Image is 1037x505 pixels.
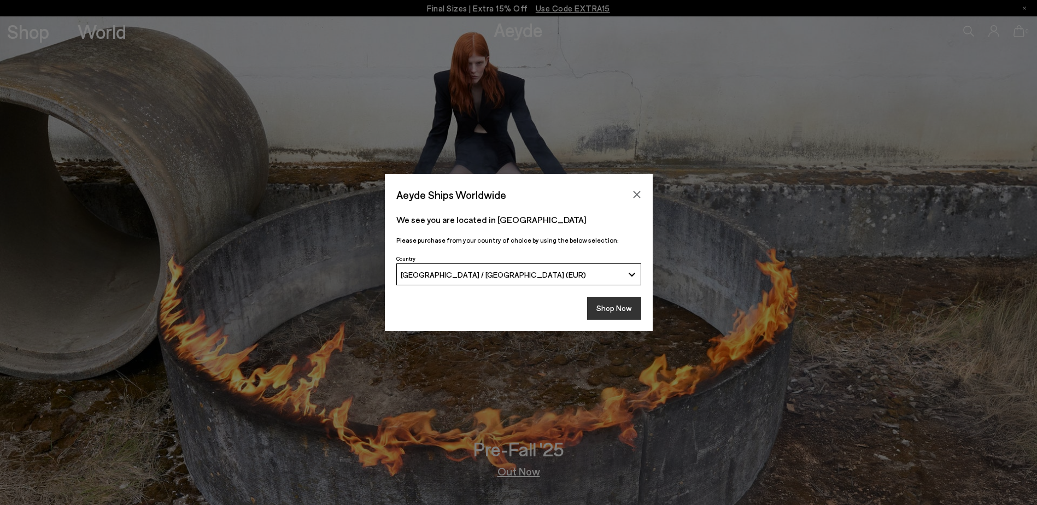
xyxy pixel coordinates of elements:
[396,213,641,226] p: We see you are located in [GEOGRAPHIC_DATA]
[401,270,586,279] span: [GEOGRAPHIC_DATA] / [GEOGRAPHIC_DATA] (EUR)
[396,235,641,245] p: Please purchase from your country of choice by using the below selection:
[587,297,641,320] button: Shop Now
[629,186,645,203] button: Close
[396,255,415,262] span: Country
[396,185,506,204] span: Aeyde Ships Worldwide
